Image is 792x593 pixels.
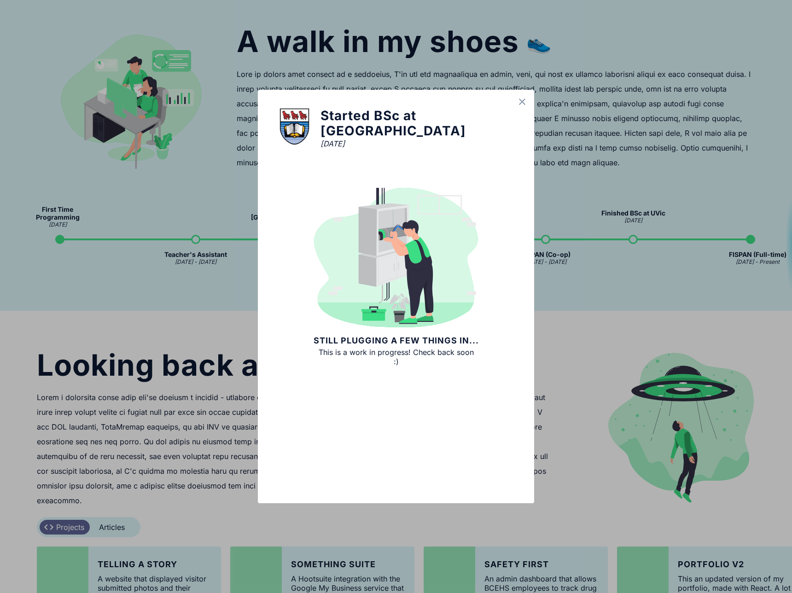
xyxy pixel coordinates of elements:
h2: Still plugging a few things in... [314,336,479,346]
img: Started BSc at UVic logo [276,108,313,145]
div: [DATE] [320,139,516,148]
img: An electrician changing plugging in some wires, with a toolbox near his foot [304,185,488,331]
i: close [516,95,529,108]
div: This is a work in progress! Check back soon :) [315,348,478,476]
h1: Started BSc at [GEOGRAPHIC_DATA] [320,108,516,139]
